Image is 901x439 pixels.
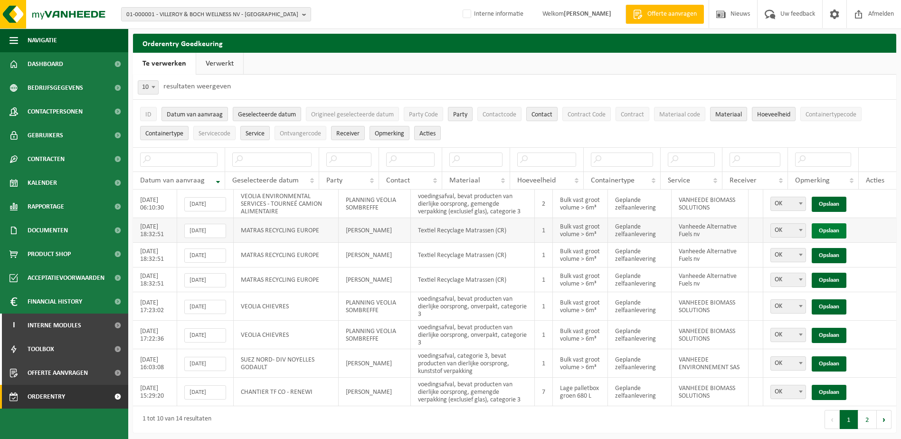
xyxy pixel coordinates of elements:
[553,321,608,349] td: Bulk vast groot volume > 6m³
[730,177,757,184] span: Receiver
[311,111,394,118] span: Origineel geselecteerde datum
[411,218,535,243] td: Textiel Recyclage Matrassen (CR)
[28,76,83,100] span: Bedrijfsgegevens
[770,356,806,371] span: OK
[672,378,749,406] td: VANHEEDE BIOMASS SOLUTIONS
[133,190,177,218] td: [DATE] 06:10:30
[28,124,63,147] span: Gebruikers
[672,349,749,378] td: VANHEEDE ENVIRONNEMENT SAS
[9,314,18,337] span: I
[608,243,672,267] td: Geplande zelfaanlevering
[562,107,611,121] button: Contract CodeContract Code: Activate to sort
[409,111,438,118] span: Party Code
[448,107,473,121] button: PartyParty: Activate to sort
[553,292,608,321] td: Bulk vast groot volume > 6m³
[234,349,339,378] td: SUEZ NORD- DIV NOYELLES GODAULT
[411,378,535,406] td: voedingsafval, bevat producten van dierlijke oorsprong, gemengde verpakking (exclusief glas), cat...
[535,190,553,218] td: 2
[449,177,480,184] span: Materiaal
[28,195,64,219] span: Rapportage
[553,267,608,292] td: Bulk vast groot volume > 6m³
[234,190,339,218] td: VEOLIA ENVIRONMENTAL SERVICES - TOURNEÉ CAMION ALIMENTAIRE
[246,130,265,137] span: Service
[553,190,608,218] td: Bulk vast groot volume > 6m³
[133,349,177,378] td: [DATE] 16:03:08
[535,378,553,406] td: 7
[28,147,65,171] span: Contracten
[672,218,749,243] td: Vanheede Alternative Fuels nv
[453,111,467,118] span: Party
[28,100,83,124] span: Contactpersonen
[411,267,535,292] td: Textiel Recyclage Matrassen (CR)
[339,321,411,349] td: PLANNING VEOLIA SOMBREFFE
[121,7,311,21] button: 01-000001 - VILLEROY & BOCH WELLNESS NV - [GEOGRAPHIC_DATA]
[535,321,553,349] td: 1
[339,243,411,267] td: [PERSON_NAME]
[770,197,806,211] span: OK
[411,243,535,267] td: Textiel Recyclage Matrassen (CR)
[770,223,806,238] span: OK
[535,243,553,267] td: 1
[140,177,205,184] span: Datum van aanvraag
[232,177,299,184] span: Geselecteerde datum
[608,292,672,321] td: Geplande zelfaanlevering
[672,267,749,292] td: Vanheede Alternative Fuels nv
[233,107,301,121] button: Geselecteerde datumGeselecteerde datum: Activate to sort
[591,177,635,184] span: Containertype
[339,267,411,292] td: [PERSON_NAME]
[771,224,806,237] span: OK
[770,248,806,262] span: OK
[771,273,806,286] span: OK
[517,177,556,184] span: Hoeveelheid
[234,218,339,243] td: MATRAS RECYCLING EUROPE
[339,190,411,218] td: PLANNING VEOLIA SOMBREFFE
[757,111,790,118] span: Hoeveelheid
[193,126,236,140] button: ServicecodeServicecode: Activate to sort
[234,321,339,349] td: VEOLIA CHIEVRES
[668,177,690,184] span: Service
[161,107,228,121] button: Datum van aanvraagDatum van aanvraag: Activate to remove sorting
[411,292,535,321] td: voedingsafval, bevat producten van dierlijke oorsprong, onverpakt, categorie 3
[616,107,649,121] button: ContractContract: Activate to sort
[28,266,104,290] span: Acceptatievoorwaarden
[28,242,71,266] span: Product Shop
[877,410,892,429] button: Next
[771,385,806,399] span: OK
[858,410,877,429] button: 2
[411,349,535,378] td: voedingsafval, categorie 3, bevat producten van dierlijke oorsprong, kunststof verpakking
[531,111,552,118] span: Contact
[568,111,606,118] span: Contract Code
[140,107,157,121] button: IDID: Activate to sort
[28,171,57,195] span: Kalender
[659,111,700,118] span: Materiaal code
[133,378,177,406] td: [DATE] 15:29:20
[812,328,846,343] a: Opslaan
[140,126,189,140] button: ContainertypeContainertype: Activate to sort
[336,130,360,137] span: Receiver
[28,314,81,337] span: Interne modules
[535,267,553,292] td: 1
[535,349,553,378] td: 1
[28,337,54,361] span: Toolbox
[339,378,411,406] td: [PERSON_NAME]
[477,107,522,121] button: ContactcodeContactcode: Activate to sort
[608,378,672,406] td: Geplande zelfaanlevering
[234,292,339,321] td: VEOLIA CHIEVRES
[608,349,672,378] td: Geplande zelfaanlevering
[553,378,608,406] td: Lage palletbox groen 680 L
[461,7,523,21] label: Interne informatie
[771,328,806,342] span: OK
[654,107,705,121] button: Materiaal codeMateriaal code: Activate to sort
[553,243,608,267] td: Bulk vast groot volume > 6m³
[672,321,749,349] td: VANHEEDE BIOMASS SOLUTIONS
[752,107,796,121] button: HoeveelheidHoeveelheid: Activate to sort
[28,52,63,76] span: Dashboard
[812,248,846,263] a: Opslaan
[800,107,862,121] button: ContainertypecodeContainertypecode: Activate to sort
[138,81,158,94] span: 10
[806,111,856,118] span: Containertypecode
[133,321,177,349] td: [DATE] 17:22:36
[28,361,88,385] span: Offerte aanvragen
